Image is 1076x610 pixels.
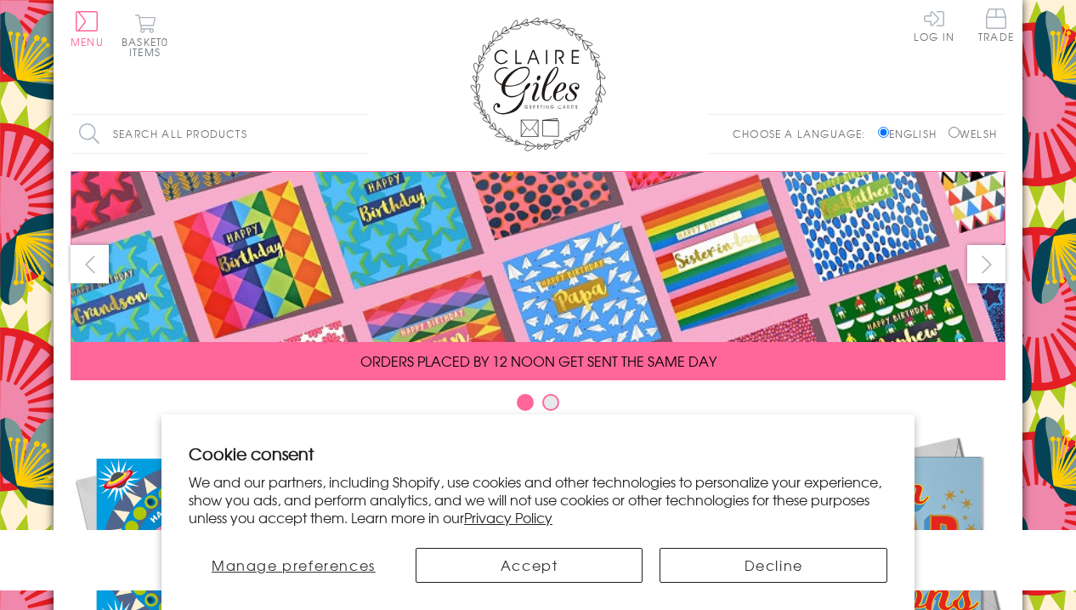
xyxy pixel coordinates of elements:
[967,245,1005,283] button: next
[189,473,887,526] p: We and our partners, including Shopify, use cookies and other technologies to personalize your ex...
[470,17,606,151] img: Claire Giles Greetings Cards
[978,9,1014,45] a: Trade
[464,507,552,527] a: Privacy Policy
[360,351,716,371] span: ORDERS PLACED BY 12 NOON GET SENT THE SAME DAY
[416,548,643,583] button: Accept
[71,34,104,49] span: Menu
[978,9,1014,42] span: Trade
[71,115,368,153] input: Search all products
[733,126,875,141] p: Choose a language:
[122,14,168,57] button: Basket0 items
[517,394,534,411] button: Carousel Page 1 (Current Slide)
[212,555,376,575] span: Manage preferences
[949,127,960,138] input: Welsh
[189,442,887,465] h2: Cookie consent
[189,548,399,583] button: Manage preferences
[71,11,104,47] button: Menu
[878,126,945,141] label: English
[129,34,168,60] span: 0 items
[71,393,1005,419] div: Carousel Pagination
[914,9,954,42] a: Log In
[949,126,997,141] label: Welsh
[542,394,559,411] button: Carousel Page 2
[71,245,109,283] button: prev
[351,115,368,153] input: Search
[660,548,887,583] button: Decline
[878,127,889,138] input: English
